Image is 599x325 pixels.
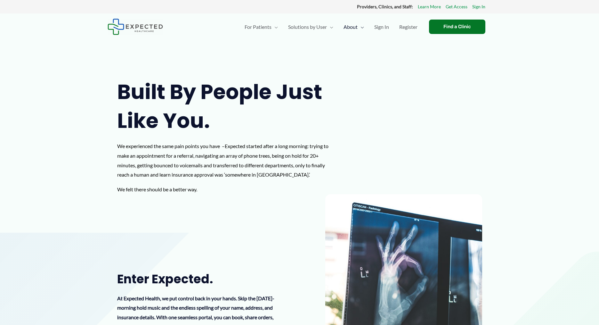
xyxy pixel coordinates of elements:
strong: Providers, Clinics, and Staff: [357,4,413,9]
img: Expected Healthcare Logo - side, dark font, small [108,19,163,35]
span: Menu Toggle [327,16,333,38]
p: We felt there should be a better way. [117,185,336,194]
span: Register [399,16,417,38]
span: Solutions by User [288,16,327,38]
a: Sign In [472,3,485,11]
nav: Primary Site Navigation [239,16,423,38]
h1: Built by people just like you. [117,78,336,135]
span: Sign In [374,16,389,38]
h2: Enter Expected. [117,271,279,287]
p: We experienced the same pain points you have – [117,141,336,179]
span: For Patients [245,16,271,38]
span: Menu Toggle [358,16,364,38]
a: Register [394,16,423,38]
a: Find a Clinic [429,20,485,34]
a: AboutMenu Toggle [338,16,369,38]
a: Sign In [369,16,394,38]
span: About [344,16,358,38]
a: Solutions by UserMenu Toggle [283,16,338,38]
span: Menu Toggle [271,16,278,38]
a: Learn More [418,3,441,11]
a: Get Access [446,3,467,11]
a: For PatientsMenu Toggle [239,16,283,38]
